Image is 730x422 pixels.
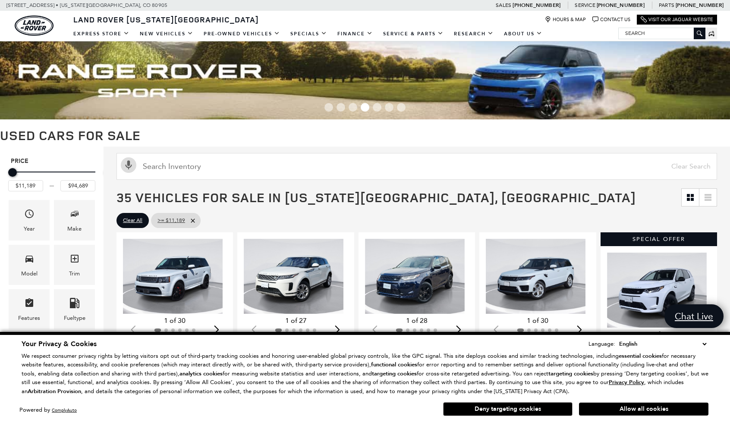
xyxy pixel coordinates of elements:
span: Sales [496,2,511,8]
div: Next slide [574,320,585,339]
span: Go to slide 6 [385,103,393,112]
div: Special Offer [601,232,717,246]
div: Next slide [453,320,464,339]
div: Year [24,224,35,234]
nav: Main Navigation [68,26,547,41]
div: 1 of 30 [123,316,227,325]
div: Next slide [211,320,222,339]
img: 2013 Land Rover Range Rover Sport Supercharged 1 [123,239,223,313]
span: >= $11,189 [157,215,185,226]
div: 1 / 2 [365,239,465,313]
span: Your Privacy & Cookies [22,339,97,349]
span: Land Rover [US_STATE][GEOGRAPHIC_DATA] [73,14,259,25]
a: Pre-Owned Vehicles [198,26,285,41]
a: Service & Parts [378,26,449,41]
span: Fueltype [69,296,80,313]
div: 1 / 2 [123,239,223,313]
div: Language: [588,341,615,347]
button: Allow all cookies [579,403,708,416]
a: Chat Live [664,304,724,328]
div: 1 / 2 [244,239,343,313]
span: Features [24,296,35,313]
div: 1 of 27 [244,316,347,325]
strong: Arbitration Provision [28,388,81,395]
div: FeaturesFeatures [9,289,50,329]
div: 1 of 35 [607,330,711,339]
a: New Vehicles [135,26,198,41]
div: Price [8,165,95,191]
input: Search [619,28,705,38]
div: 1 / 2 [486,239,585,313]
span: Go to slide 4 [361,103,369,112]
a: [PHONE_NUMBER] [597,2,645,9]
select: Language Select [617,339,708,349]
span: Go to slide 5 [373,103,381,112]
strong: functional cookies [371,361,417,369]
span: Go to slide 7 [397,103,406,112]
h5: Price [11,157,93,165]
span: Go to slide 1 [324,103,333,112]
div: Powered by [19,407,77,413]
a: About Us [499,26,547,41]
a: Privacy Policy [609,379,644,385]
input: Minimum [8,180,43,191]
svg: Click to toggle on voice search [121,157,136,173]
a: Research [449,26,499,41]
img: 2020 Land Rover Range Rover Evoque S 1 [244,239,343,313]
img: 2018 Land Rover Range Rover Sport HSE 1 [486,239,585,313]
div: 1 of 30 [486,316,589,325]
div: Next slide [332,320,343,339]
strong: analytics cookies [179,370,223,378]
span: Service [575,2,595,8]
a: Finance [332,26,378,41]
span: Parts [659,2,674,8]
span: Go to slide 2 [337,103,345,112]
div: Model [21,269,38,278]
a: land-rover [15,16,53,36]
strong: targeting cookies [548,370,593,378]
a: Contact Us [592,16,630,23]
input: Maximum [60,180,95,191]
span: Chat Live [670,310,717,322]
a: [PHONE_NUMBER] [513,2,560,9]
div: 1 of 28 [365,316,469,325]
div: Features [18,313,40,323]
div: MakeMake [54,200,95,240]
strong: targeting cookies [372,370,417,378]
img: Land Rover [15,16,53,36]
span: Year [24,206,35,224]
strong: essential cookies [619,352,662,360]
span: Model [24,251,35,269]
img: 2024 Land Rover Discovery Sport S 1 [607,253,707,327]
div: Fueltype [64,313,85,323]
a: Visit Our Jaguar Website [641,16,713,23]
div: 1 / 2 [607,253,707,327]
span: Trim [69,251,80,269]
span: Clear All [123,215,142,226]
a: EXPRESS STORE [68,26,135,41]
span: 35 Vehicles for Sale in [US_STATE][GEOGRAPHIC_DATA], [GEOGRAPHIC_DATA] [116,188,636,206]
div: Minimum Price [8,168,17,177]
a: [PHONE_NUMBER] [676,2,724,9]
a: [STREET_ADDRESS] • [US_STATE][GEOGRAPHIC_DATA], CO 80905 [6,2,167,8]
img: 2022 Land Rover Discovery Sport S R-Dynamic 1 [365,239,465,313]
u: Privacy Policy [609,378,644,386]
a: Specials [285,26,332,41]
div: Trim [69,269,80,278]
button: Deny targeting cookies [443,402,573,416]
div: FueltypeFueltype [54,289,95,329]
div: ModelModel [9,245,50,285]
div: Make [67,224,82,234]
div: TrimTrim [54,245,95,285]
a: Grid View [682,189,699,206]
a: ComplyAuto [52,407,77,413]
a: Hours & Map [545,16,586,23]
input: Search Inventory [116,153,717,180]
span: Make [69,206,80,224]
a: Land Rover [US_STATE][GEOGRAPHIC_DATA] [68,14,264,25]
div: YearYear [9,200,50,240]
span: Go to slide 3 [349,103,357,112]
p: We respect consumer privacy rights by letting visitors opt out of third-party tracking cookies an... [22,352,708,396]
